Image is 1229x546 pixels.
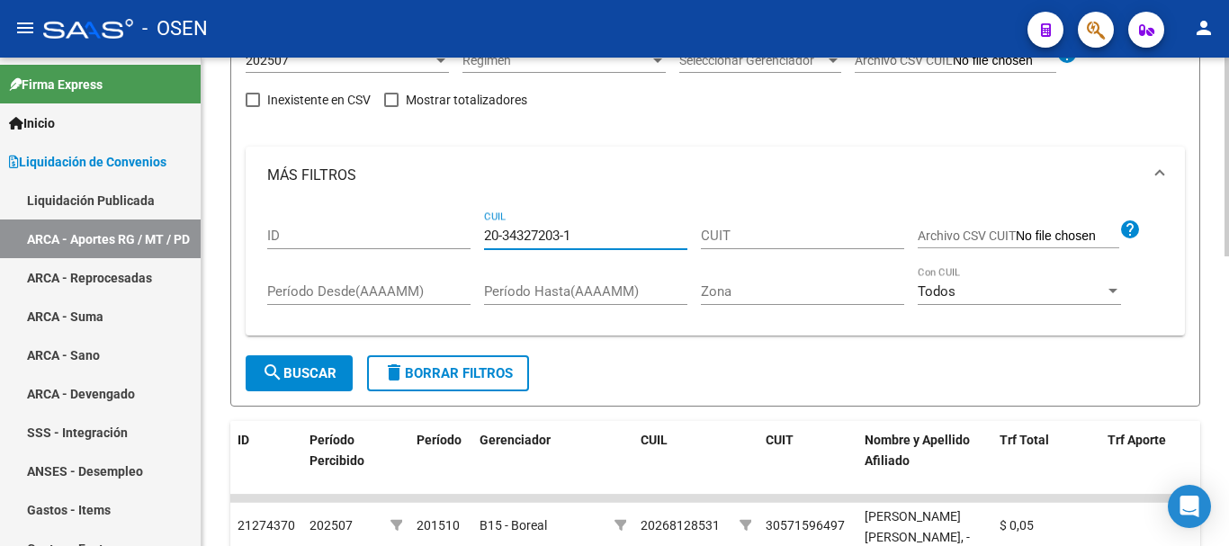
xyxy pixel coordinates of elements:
[9,75,103,94] span: Firma Express
[9,113,55,133] span: Inicio
[641,433,668,447] span: CUIL
[1168,485,1211,528] div: Open Intercom Messenger
[246,204,1185,336] div: MÁS FILTROS
[1000,518,1034,533] span: $ 0,05
[758,421,857,500] datatable-header-cell: CUIT
[142,9,208,49] span: - OSEN
[1193,17,1215,39] mat-icon: person
[679,53,825,68] span: Seleccionar Gerenciador
[641,515,720,536] div: 20268128531
[480,518,547,533] span: B15 - Boreal
[855,53,953,67] span: Archivo CSV CUIL
[865,509,970,544] span: [PERSON_NAME] [PERSON_NAME], -
[1016,228,1119,245] input: Archivo CSV CUIT
[918,283,955,300] span: Todos
[246,147,1185,204] mat-expansion-panel-header: MÁS FILTROS
[472,421,607,500] datatable-header-cell: Gerenciador
[1119,219,1141,240] mat-icon: help
[383,362,405,383] mat-icon: delete
[417,433,462,447] span: Período
[766,433,794,447] span: CUIT
[309,433,364,468] span: Período Percibido
[918,228,1016,243] span: Archivo CSV CUIT
[246,53,289,67] span: 202507
[246,355,353,391] button: Buscar
[462,53,650,68] span: Régimen
[238,518,295,533] span: 21274370
[302,421,383,500] datatable-header-cell: Período Percibido
[766,515,845,536] div: 30571596497
[230,421,302,500] datatable-header-cell: ID
[367,355,529,391] button: Borrar Filtros
[417,518,460,533] span: 201510
[857,421,992,500] datatable-header-cell: Nombre y Apellido Afiliado
[480,433,551,447] span: Gerenciador
[267,166,1142,185] mat-panel-title: MÁS FILTROS
[14,17,36,39] mat-icon: menu
[1000,433,1049,447] span: Trf Total
[383,365,513,381] span: Borrar Filtros
[309,518,353,533] span: 202507
[865,433,970,468] span: Nombre y Apellido Afiliado
[262,362,283,383] mat-icon: search
[267,89,371,111] span: Inexistente en CSV
[409,421,472,500] datatable-header-cell: Período
[406,89,527,111] span: Mostrar totalizadores
[1108,433,1166,447] span: Trf Aporte
[238,433,249,447] span: ID
[262,365,336,381] span: Buscar
[992,421,1100,500] datatable-header-cell: Trf Total
[953,53,1056,69] input: Archivo CSV CUIL
[633,421,732,500] datatable-header-cell: CUIL
[1100,421,1208,500] datatable-header-cell: Trf Aporte
[9,152,166,172] span: Liquidación de Convenios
